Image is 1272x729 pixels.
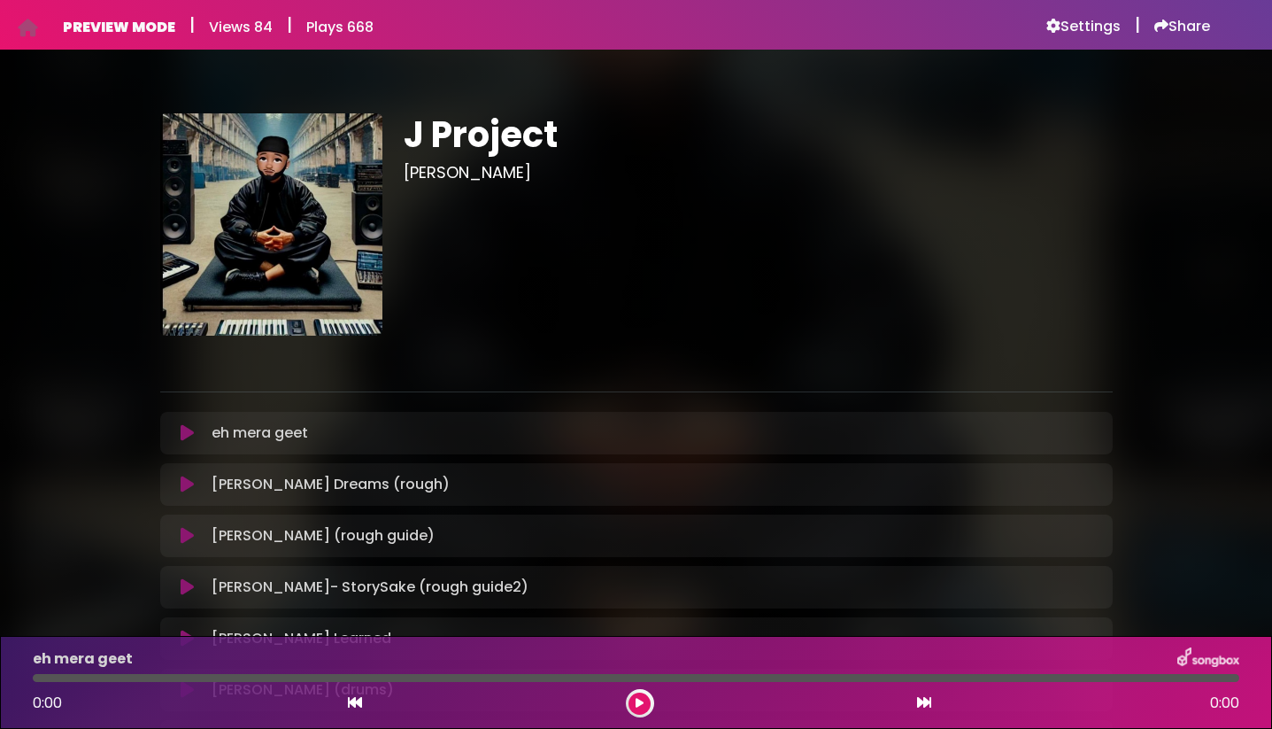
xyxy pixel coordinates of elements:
[287,14,292,35] h5: |
[212,525,435,547] p: [PERSON_NAME] (rough guide)
[209,19,273,35] h6: Views 84
[33,693,62,713] span: 0:00
[1177,648,1239,671] img: songbox-logo-white.png
[63,19,175,35] h6: PREVIEW MODE
[404,163,1113,182] h3: [PERSON_NAME]
[404,113,1113,156] h1: J Project
[160,113,382,336] img: eH1wlhrjTzCZHtPldvEQ
[1135,14,1140,35] h5: |
[306,19,374,35] h6: Plays 668
[212,474,450,495] p: [PERSON_NAME] Dreams (rough)
[212,628,391,649] p: [PERSON_NAME] Learned
[189,14,195,35] h5: |
[33,648,133,670] p: eh mera geet
[212,577,528,598] p: [PERSON_NAME]- StorySake (rough guide2)
[1046,18,1121,35] a: Settings
[1210,693,1239,714] span: 0:00
[212,423,308,444] p: eh mera geet
[1154,18,1210,35] a: Share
